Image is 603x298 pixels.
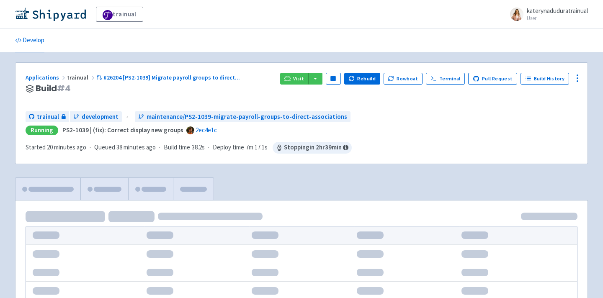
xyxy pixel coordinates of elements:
[116,143,156,151] time: 38 minutes ago
[280,73,309,85] a: Visit
[94,143,156,151] span: Queued
[293,75,304,82] span: Visit
[96,7,143,22] a: trainual
[521,73,569,85] a: Build History
[26,143,86,151] span: Started
[70,111,122,123] a: development
[67,74,96,81] span: trainual
[103,74,240,81] span: #26204 [PS2-1039] Migrate payroll groups to direct ...
[47,143,86,151] time: 20 minutes ago
[326,73,341,85] button: Pause
[527,15,588,21] small: User
[213,143,244,152] span: Deploy time
[164,143,190,152] span: Build time
[384,73,423,85] button: Rowboat
[505,8,588,21] a: katerynaduduratrainual User
[344,73,380,85] button: Rebuild
[196,126,217,134] a: 2ec4e1c
[37,112,59,122] span: trainual
[246,143,268,152] span: 7m 17.1s
[147,112,347,122] span: maintenance/PS2-1039-migrate-payroll-groups-to-direct-associations
[468,73,517,85] a: Pull Request
[527,7,588,15] span: katerynaduduratrainual
[135,111,350,123] a: maintenance/PS2-1039-migrate-payroll-groups-to-direct-associations
[96,74,241,81] a: #26204 [PS2-1039] Migrate payroll groups to direct...
[426,73,465,85] a: Terminal
[82,112,119,122] span: development
[26,111,69,123] a: trainual
[62,126,183,134] strong: PS2-1039 | (fix): Correct display new groups
[15,29,44,52] a: Develop
[26,74,67,81] a: Applications
[192,143,205,152] span: 38.2s
[26,126,58,135] div: Running
[125,112,131,122] span: ←
[57,82,71,94] span: # 4
[36,84,71,93] span: Build
[273,142,352,154] span: Stopping in 2 hr 39 min
[15,8,86,21] img: Shipyard logo
[26,142,352,154] div: · · ·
